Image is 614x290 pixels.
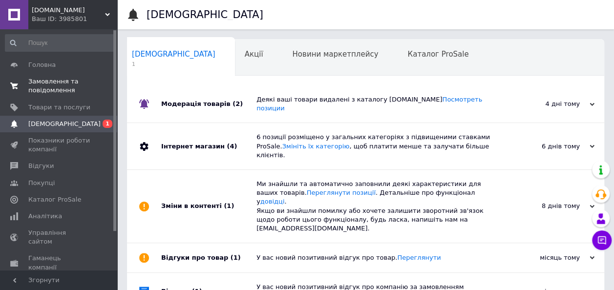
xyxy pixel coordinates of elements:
[497,142,594,151] div: 6 днів тому
[245,50,263,59] span: Акції
[292,50,378,59] span: Новини маркетплейсу
[161,170,256,243] div: Зміни в контенті
[28,179,55,187] span: Покупці
[497,202,594,210] div: 8 днів тому
[28,61,56,69] span: Головна
[592,230,612,250] button: Чат з покупцем
[256,95,497,113] div: Деякі ваші товари видалені з каталогу [DOMAIN_NAME]
[227,143,237,150] span: (4)
[28,120,101,128] span: [DEMOGRAPHIC_DATA]
[282,143,350,150] a: Змініть їх категорію
[307,189,376,196] a: Переглянути позиції
[28,195,81,204] span: Каталог ProSale
[28,162,54,170] span: Відгуки
[28,228,90,246] span: Управління сайтом
[32,6,105,15] span: BIGBOOKS.UA
[224,202,234,209] span: (1)
[397,254,441,261] a: Переглянути
[233,100,243,107] span: (2)
[147,9,263,21] h1: [DEMOGRAPHIC_DATA]
[497,100,594,108] div: 4 дні тому
[161,123,256,169] div: Інтернет магазин
[161,85,256,123] div: Модерація товарів
[132,61,215,68] span: 1
[28,254,90,271] span: Гаманець компанії
[28,103,90,112] span: Товари та послуги
[5,34,115,52] input: Пошук
[256,180,497,233] div: Ми знайшли та автоматично заповнили деякі характеристики для ваших товарів. . Детальніше про функ...
[28,212,62,221] span: Аналітика
[103,120,112,128] span: 1
[497,253,594,262] div: місяць тому
[256,253,497,262] div: У вас новий позитивний відгук про товар.
[28,77,90,95] span: Замовлення та повідомлення
[161,243,256,272] div: Відгуки про товар
[231,254,241,261] span: (1)
[407,50,468,59] span: Каталог ProSale
[256,133,497,160] div: 6 позиції розміщено у загальних категоріях з підвищеними ставками ProSale. , щоб платити менше та...
[260,198,285,205] a: довідці
[132,50,215,59] span: [DEMOGRAPHIC_DATA]
[32,15,117,23] div: Ваш ID: 3985801
[28,136,90,154] span: Показники роботи компанії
